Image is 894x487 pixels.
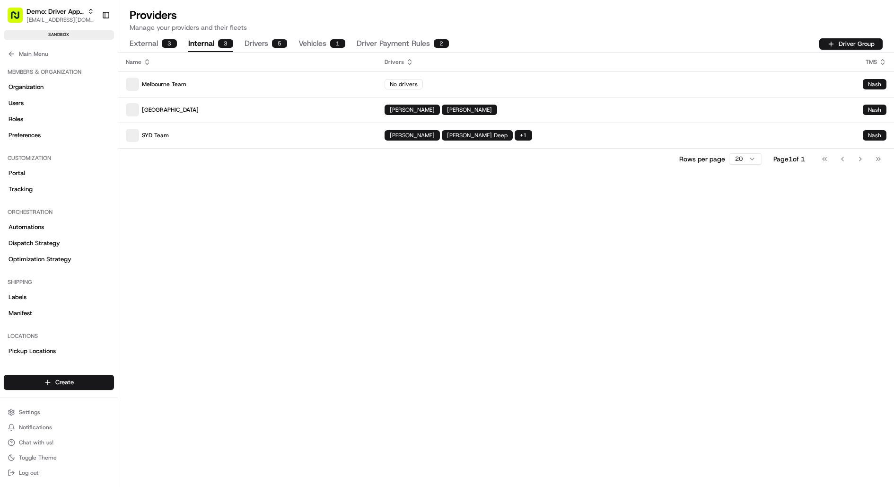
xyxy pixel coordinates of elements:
[4,451,114,464] button: Toggle Theme
[390,132,435,139] span: [PERSON_NAME]
[272,39,287,48] div: 5
[4,375,114,390] button: Create
[25,61,156,71] input: Clear
[4,96,114,111] a: Users
[245,36,287,52] button: Drivers
[4,344,114,359] a: Pickup Locations
[126,58,369,66] div: Name
[4,466,114,479] button: Log out
[863,79,886,89] div: Nash
[9,293,26,301] span: Labels
[9,239,60,248] span: Dispatch Strategy
[4,166,114,181] a: Portal
[4,4,98,27] button: Demo: Driver App APAC[EMAIL_ADDRESS][DOMAIN_NAME]
[126,103,369,116] p: [GEOGRAPHIC_DATA]
[4,47,114,61] button: Main Menu
[4,80,114,95] a: Organization
[4,290,114,305] a: Labels
[4,182,114,197] a: Tracking
[162,39,177,48] div: 3
[89,137,152,146] span: API Documentation
[9,185,33,194] span: Tracking
[19,469,38,477] span: Log out
[4,306,114,321] a: Manifest
[6,133,76,150] a: 📗Knowledge Base
[9,347,56,355] span: Pickup Locations
[130,8,883,23] h1: Providers
[94,160,114,167] span: Pylon
[161,93,172,104] button: Start new chat
[126,129,369,142] p: SYD Team
[9,138,17,145] div: 📗
[4,436,114,449] button: Chat with us!
[4,252,114,267] a: Optimization Strategy
[863,130,886,141] div: Nash
[188,36,233,52] button: Internal
[4,112,114,127] a: Roles
[19,137,72,146] span: Knowledge Base
[385,79,423,89] div: No drivers
[863,58,886,66] div: TMS
[26,16,94,24] button: [EMAIL_ADDRESS][DOMAIN_NAME]
[130,36,177,52] button: External
[76,133,156,150] a: 💻API Documentation
[4,151,114,166] div: Customization
[385,58,848,66] div: Drivers
[80,138,88,145] div: 💻
[32,90,155,99] div: Start new chat
[447,106,492,114] span: [PERSON_NAME]
[4,30,114,40] div: sandbox
[9,90,26,107] img: 1736555255976-a54dd68f-1ca7-489b-9aae-adbdc363a1c4
[126,78,369,91] p: Melbourne Team
[130,23,883,32] p: Manage your providers and their fleets
[4,274,114,290] div: Shipping
[9,255,71,264] span: Optimization Strategy
[434,39,449,48] div: 2
[9,9,28,28] img: Nash
[19,408,40,416] span: Settings
[19,424,52,431] span: Notifications
[9,83,44,91] span: Organization
[4,220,114,235] a: Automations
[515,130,532,141] div: + 1
[4,64,114,80] div: Members & Organization
[9,131,41,140] span: Preferences
[773,154,805,164] div: Page 1 of 1
[32,99,120,107] div: We're available if you need us!
[4,421,114,434] button: Notifications
[4,204,114,220] div: Orchestration
[55,378,74,387] span: Create
[9,115,23,124] span: Roles
[4,236,114,251] a: Dispatch Strategy
[9,309,32,318] span: Manifest
[819,38,883,50] button: Driver Group
[4,406,114,419] button: Settings
[447,132,508,139] span: [PERSON_NAME] Deep
[330,39,345,48] div: 1
[679,154,725,164] p: Rows per page
[9,37,172,53] p: Welcome 👋
[26,7,84,16] button: Demo: Driver App APAC
[19,454,57,461] span: Toggle Theme
[357,36,449,52] button: Driver Payment Rules
[4,128,114,143] a: Preferences
[298,36,345,52] button: Vehicles
[863,105,886,115] div: Nash
[9,223,44,231] span: Automations
[67,159,114,167] a: Powered byPylon
[390,106,435,114] span: [PERSON_NAME]
[218,39,233,48] div: 3
[19,50,48,58] span: Main Menu
[4,328,114,344] div: Locations
[19,439,53,446] span: Chat with us!
[9,99,24,107] span: Users
[9,169,25,177] span: Portal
